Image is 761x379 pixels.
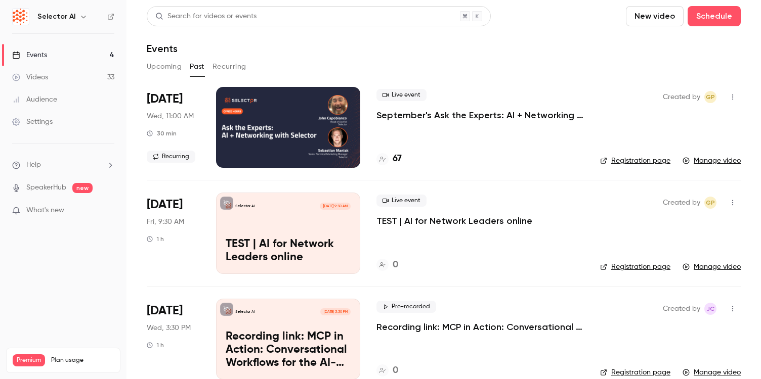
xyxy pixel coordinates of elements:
span: GP [706,91,715,103]
div: 1 h [147,235,164,243]
span: Wed, 3:30 PM [147,323,191,333]
span: GP [706,197,715,209]
span: Gianna Papagni [704,91,716,103]
a: Manage video [683,156,741,166]
div: Sep 17 Wed, 12:00 PM (America/New York) [147,87,200,168]
div: Events [12,50,47,60]
a: TEST | AI for Network Leaders onlineSelector AI[DATE] 9:30 AMTEST | AI for Network Leaders online [216,193,360,273]
span: [DATE] [147,197,183,213]
a: Manage video [683,367,741,377]
a: September's Ask the Experts: AI + Networking with Selector [376,109,584,121]
a: SpeakerHub [26,182,66,193]
span: Fri, 9:30 AM [147,217,184,227]
span: John Capobianco [704,303,716,315]
span: Live event [376,89,427,101]
a: Registration page [600,156,670,166]
h1: Events [147,42,178,55]
a: Manage video [683,262,741,272]
h4: 0 [393,258,398,272]
div: Audience [12,94,57,105]
div: Videos [12,72,48,82]
span: [DATE] 3:30 PM [320,308,350,315]
h4: 0 [393,364,398,377]
span: What's new [26,205,64,216]
span: Pre-recorded [376,301,436,313]
a: Registration page [600,367,670,377]
iframe: Noticeable Trigger [102,206,114,215]
button: New video [626,6,684,26]
button: Recurring [213,59,246,75]
button: Past [190,59,204,75]
img: Selector AI [13,9,29,25]
a: TEST | AI for Network Leaders online [376,215,532,227]
span: Created by [663,91,700,103]
div: 1 h [147,341,164,349]
span: [DATE] [147,303,183,319]
div: Search for videos or events [155,11,257,22]
p: TEST | AI for Network Leaders online [226,238,351,264]
span: Gianna Papagni [704,197,716,209]
h4: 67 [393,152,402,166]
span: JC [706,303,714,315]
span: Plan usage [51,356,114,364]
a: 67 [376,152,402,166]
span: Created by [663,303,700,315]
span: Created by [663,197,700,209]
a: Recording link: MCP in Action: Conversational Workflows for the AI-Native Enterprise [376,321,584,333]
a: 0 [376,258,398,272]
span: Premium [13,354,45,366]
span: Wed, 11:00 AM [147,111,194,121]
span: Help [26,160,41,170]
button: Schedule [688,6,741,26]
button: Upcoming [147,59,182,75]
div: 30 min [147,129,177,137]
span: Recurring [147,151,195,163]
p: Selector AI [235,309,255,314]
span: Live event [376,195,427,207]
span: [DATE] [147,91,183,107]
span: [DATE] 9:30 AM [320,203,350,210]
div: Sep 12 Fri, 9:30 AM (America/Chicago) [147,193,200,273]
a: Registration page [600,262,670,272]
p: Recording link: MCP in Action: Conversational Workflows for the AI-Native Enterprise [226,330,351,369]
h6: Selector AI [37,12,75,22]
p: Selector AI [235,204,255,209]
div: Settings [12,117,53,127]
a: 0 [376,364,398,377]
span: new [72,183,93,193]
li: help-dropdown-opener [12,160,114,170]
